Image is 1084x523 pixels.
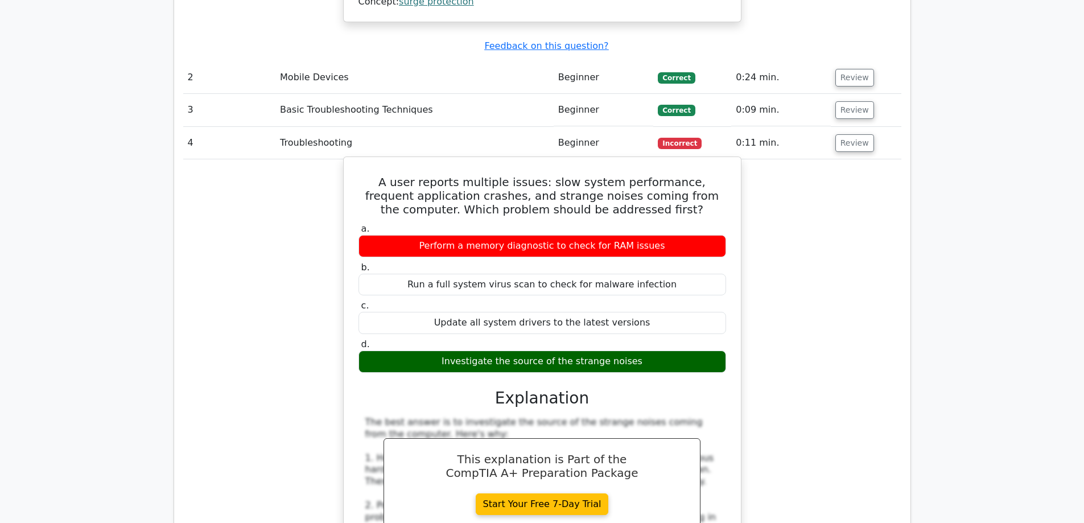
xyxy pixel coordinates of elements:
[658,72,695,84] span: Correct
[357,175,727,216] h5: A user reports multiple issues: slow system performance, frequent application crashes, and strang...
[835,101,874,119] button: Review
[275,61,554,94] td: Mobile Devices
[183,61,276,94] td: 2
[358,235,726,257] div: Perform a memory diagnostic to check for RAM issues
[835,69,874,87] button: Review
[361,262,370,273] span: b.
[183,127,276,159] td: 4
[731,61,830,94] td: 0:24 min.
[365,389,719,408] h3: Explanation
[358,274,726,296] div: Run a full system virus scan to check for malware infection
[476,493,609,515] a: Start Your Free 7-Day Trial
[554,61,654,94] td: Beginner
[835,134,874,152] button: Review
[361,339,370,349] span: d.
[731,127,830,159] td: 0:11 min.
[358,351,726,373] div: Investigate the source of the strange noises
[554,127,654,159] td: Beginner
[658,105,695,116] span: Correct
[361,300,369,311] span: c.
[275,94,554,126] td: Basic Troubleshooting Techniques
[358,312,726,334] div: Update all system drivers to the latest versions
[183,94,276,126] td: 3
[658,138,702,149] span: Incorrect
[731,94,830,126] td: 0:09 min.
[484,40,608,51] a: Feedback on this question?
[361,223,370,234] span: a.
[554,94,654,126] td: Beginner
[275,127,554,159] td: Troubleshooting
